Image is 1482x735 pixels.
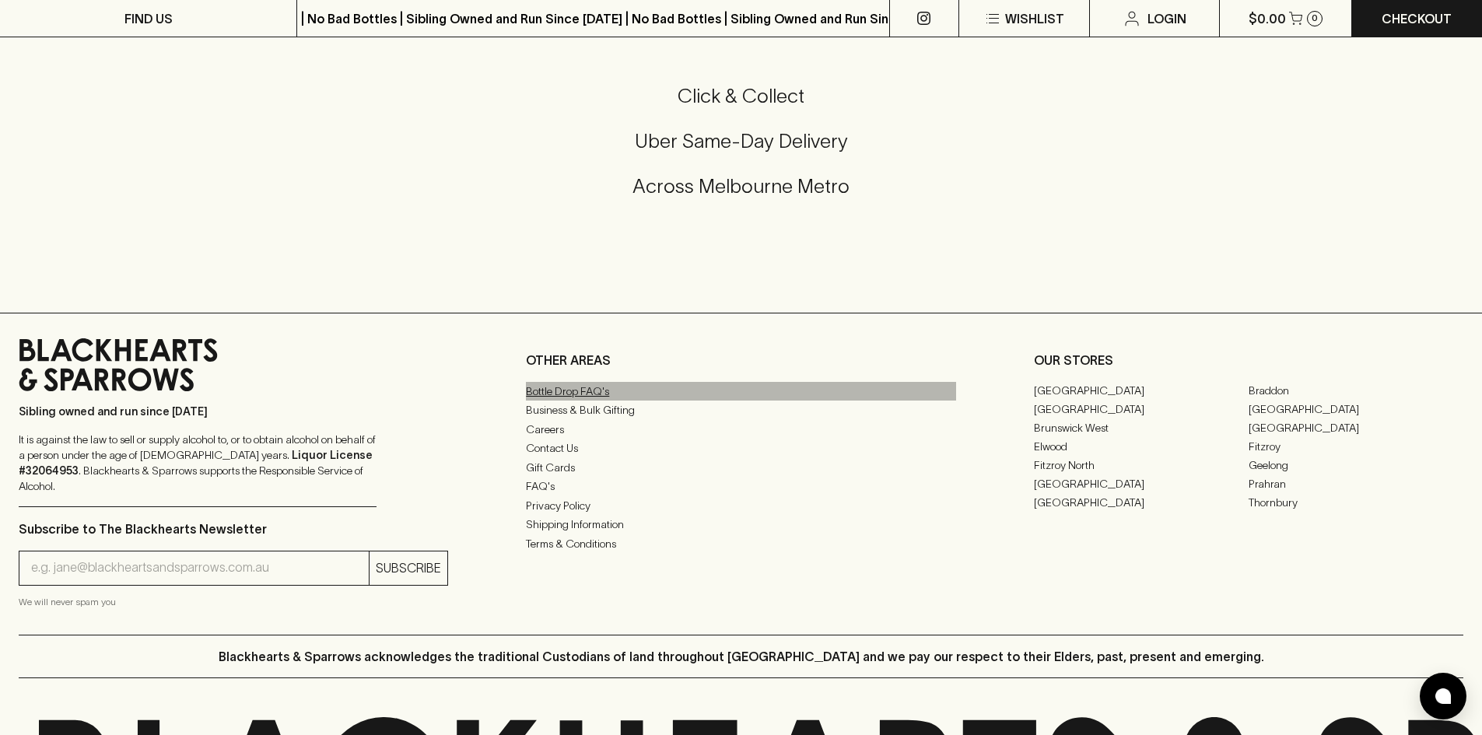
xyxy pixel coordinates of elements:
a: [GEOGRAPHIC_DATA] [1249,401,1463,419]
a: Brunswick West [1034,419,1249,438]
button: SUBSCRIBE [370,551,447,585]
a: Bottle Drop FAQ's [526,382,955,401]
a: [GEOGRAPHIC_DATA] [1034,401,1249,419]
p: Wishlist [1005,9,1064,28]
p: Subscribe to The Blackhearts Newsletter [19,520,448,538]
p: We will never spam you [19,594,448,610]
a: Contact Us [526,439,955,458]
p: SUBSCRIBE [376,558,441,577]
h5: Uber Same-Day Delivery [19,128,1463,154]
p: Checkout [1382,9,1452,28]
a: [GEOGRAPHIC_DATA] [1249,419,1463,438]
a: Business & Bulk Gifting [526,401,955,420]
a: Careers [526,420,955,439]
a: Gift Cards [526,458,955,477]
h5: Click & Collect [19,83,1463,109]
a: Thornbury [1249,494,1463,513]
a: Prahran [1249,475,1463,494]
p: Blackhearts & Sparrows acknowledges the traditional Custodians of land throughout [GEOGRAPHIC_DAT... [219,647,1264,666]
strong: Liquor License #32064953 [19,449,373,477]
a: Fitzroy North [1034,457,1249,475]
p: FIND US [124,9,173,28]
a: [GEOGRAPHIC_DATA] [1034,382,1249,401]
a: [GEOGRAPHIC_DATA] [1034,475,1249,494]
a: FAQ's [526,478,955,496]
a: Shipping Information [526,516,955,534]
p: Sibling owned and run since [DATE] [19,404,377,419]
a: Terms & Conditions [526,534,955,553]
a: Fitzroy [1249,438,1463,457]
a: Geelong [1249,457,1463,475]
p: OUR STORES [1034,351,1463,369]
a: Privacy Policy [526,496,955,515]
h5: Across Melbourne Metro [19,173,1463,199]
a: [GEOGRAPHIC_DATA] [1034,494,1249,513]
input: e.g. jane@blackheartsandsparrows.com.au [31,555,369,580]
div: Call to action block [19,21,1463,282]
a: Braddon [1249,382,1463,401]
p: 0 [1312,14,1318,23]
p: It is against the law to sell or supply alcohol to, or to obtain alcohol on behalf of a person un... [19,432,377,494]
img: bubble-icon [1435,688,1451,704]
p: Login [1147,9,1186,28]
a: Elwood [1034,438,1249,457]
p: OTHER AREAS [526,351,955,369]
p: $0.00 [1249,9,1286,28]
